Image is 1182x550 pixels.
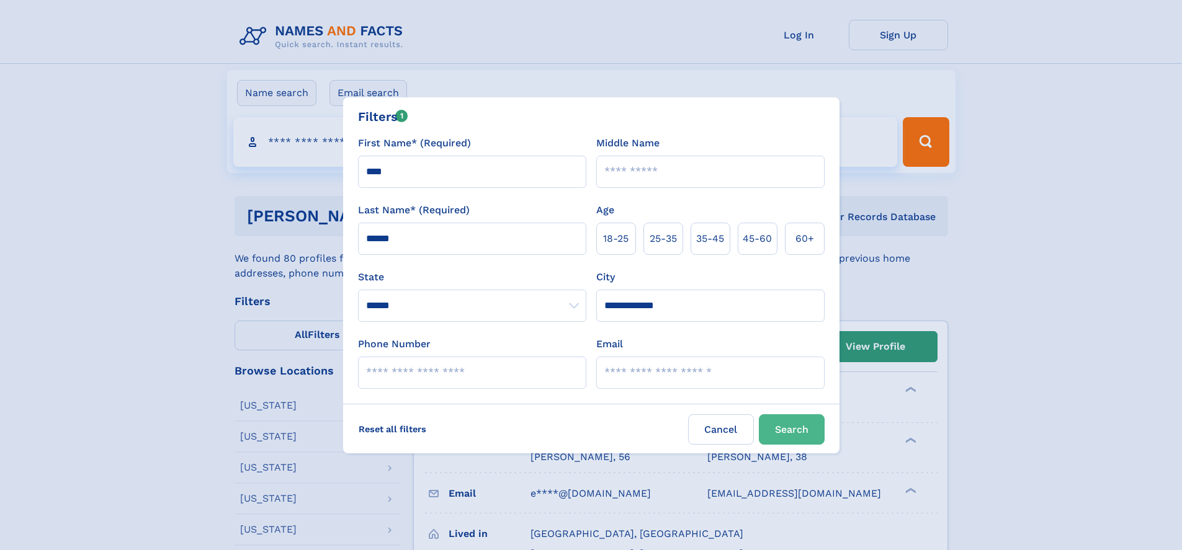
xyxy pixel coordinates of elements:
[596,136,660,151] label: Middle Name
[759,414,825,445] button: Search
[650,231,677,246] span: 25‑35
[596,203,614,218] label: Age
[358,136,471,151] label: First Name* (Required)
[596,337,623,352] label: Email
[795,231,814,246] span: 60+
[596,270,615,285] label: City
[603,231,629,246] span: 18‑25
[688,414,754,445] label: Cancel
[358,203,470,218] label: Last Name* (Required)
[358,270,586,285] label: State
[358,337,431,352] label: Phone Number
[743,231,772,246] span: 45‑60
[696,231,724,246] span: 35‑45
[358,107,408,126] div: Filters
[351,414,434,444] label: Reset all filters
